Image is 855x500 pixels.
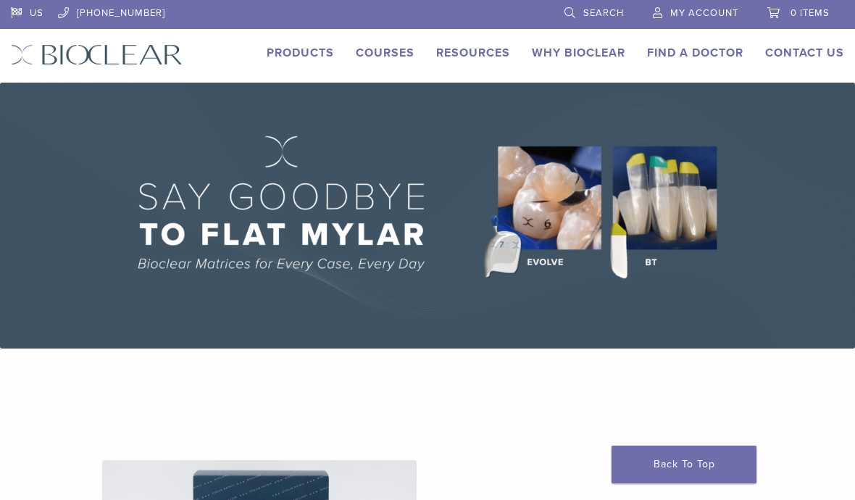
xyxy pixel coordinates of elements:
a: Find A Doctor [647,46,743,60]
span: 0 items [791,7,830,19]
a: Why Bioclear [532,46,625,60]
a: Back To Top [612,446,756,483]
img: Bioclear [11,44,183,65]
span: Search [583,7,624,19]
a: Products [267,46,334,60]
a: Resources [436,46,510,60]
a: Courses [356,46,414,60]
span: My Account [670,7,738,19]
a: Contact Us [765,46,844,60]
